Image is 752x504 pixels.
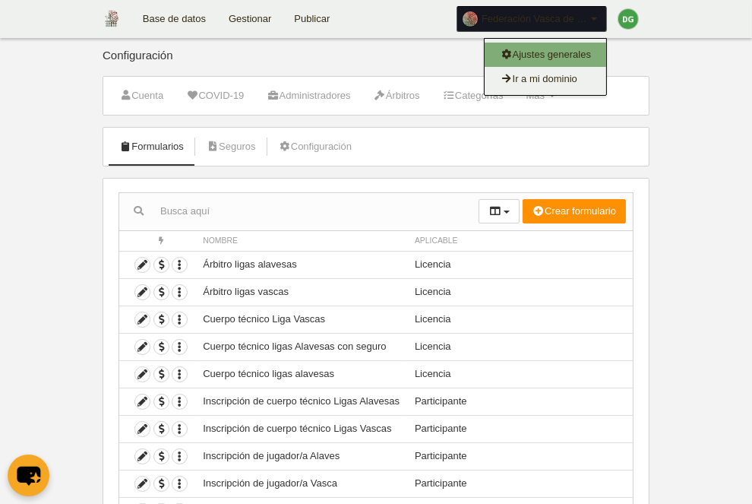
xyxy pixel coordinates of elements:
[365,84,428,107] a: Árbitros
[258,84,359,107] a: Administradores
[270,135,360,158] a: Configuración
[195,251,407,278] td: Árbitro ligas alavesas
[203,236,238,245] span: Nombre
[485,43,606,67] a: Ajustes generales
[407,251,633,278] td: Licencia
[407,333,633,360] td: Licencia
[415,236,458,245] span: Aplicable
[103,49,649,76] div: Configuración
[407,360,633,388] td: Licencia
[485,67,606,91] a: Ir a mi dominio
[407,470,633,497] td: Participante
[434,84,512,107] a: Categorías
[523,199,626,223] button: Crear formulario
[407,278,633,306] td: Licencia
[111,135,192,158] a: Formularios
[195,278,407,306] td: Árbitro ligas vascas
[407,388,633,415] td: Participante
[407,415,633,442] td: Participante
[111,84,172,107] a: Cuenta
[103,9,119,27] img: Federación Vasca de Voleibol
[457,6,607,32] a: Federación Vasca de Voleibol
[463,11,478,27] img: Oa2hBJ8rYK13.30x30.jpg
[482,11,588,27] span: Federación Vasca de Voleibol
[119,200,479,223] input: Busca aquí
[195,442,407,470] td: Inscripción de jugador/a Alaves
[198,135,264,158] a: Seguros
[618,9,638,29] img: c2l6ZT0zMHgzMCZmcz05JnRleHQ9REcmYmc9NDNhMDQ3.png
[8,455,49,496] button: chat-button
[195,333,407,360] td: Cuerpo técnico ligas Alavesas con seguro
[195,388,407,415] td: Inscripción de cuerpo técnico Ligas Alavesas
[407,306,633,333] td: Licencia
[526,90,545,101] span: Más
[407,442,633,470] td: Participante
[195,360,407,388] td: Cuerpo técnico ligas alavesas
[178,84,252,107] a: COVID-19
[195,415,407,442] td: Inscripción de cuerpo técnico Ligas Vascas
[195,470,407,497] td: Inscripción de jugador/a Vasca
[195,306,407,333] td: Cuerpo técnico Liga Vascas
